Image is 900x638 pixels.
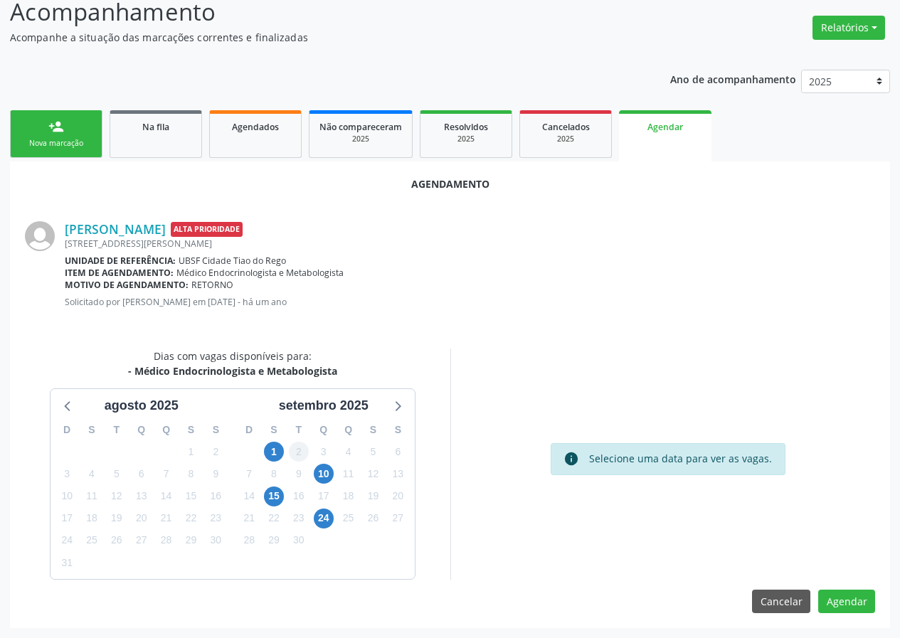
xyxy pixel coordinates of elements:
span: quinta-feira, 7 de agosto de 2025 [157,464,176,484]
span: segunda-feira, 15 de setembro de 2025 [264,487,284,506]
b: Motivo de agendamento: [65,279,189,291]
span: sábado, 30 de agosto de 2025 [206,531,226,551]
span: quarta-feira, 27 de agosto de 2025 [132,531,152,551]
div: - Médico Endocrinologista e Metabologista [128,363,337,378]
p: Solicitado por [PERSON_NAME] em [DATE] - há um ano [65,296,875,308]
span: RETORNO [191,279,233,291]
span: quarta-feira, 17 de setembro de 2025 [314,487,334,506]
span: sábado, 13 de setembro de 2025 [388,464,408,484]
span: terça-feira, 23 de setembro de 2025 [289,509,309,528]
span: segunda-feira, 25 de agosto de 2025 [82,531,102,551]
span: sábado, 6 de setembro de 2025 [388,442,408,462]
p: Ano de acompanhamento [670,70,796,87]
span: terça-feira, 16 de setembro de 2025 [289,487,309,506]
span: domingo, 3 de agosto de 2025 [57,464,77,484]
span: sábado, 2 de agosto de 2025 [206,442,226,462]
span: Alta Prioridade [171,222,243,237]
i: info [563,451,579,467]
span: Cancelados [542,121,590,133]
div: S [203,419,228,441]
span: terça-feira, 2 de setembro de 2025 [289,442,309,462]
b: Item de agendamento: [65,267,174,279]
span: Agendar [647,121,683,133]
span: terça-feira, 9 de setembro de 2025 [289,464,309,484]
span: sexta-feira, 1 de agosto de 2025 [181,442,201,462]
span: sexta-feira, 26 de setembro de 2025 [363,509,383,528]
span: segunda-feira, 1 de setembro de 2025 [264,442,284,462]
span: UBSF Cidade Tiao do Rego [179,255,286,267]
span: segunda-feira, 11 de agosto de 2025 [82,487,102,506]
button: Relatórios [812,16,885,40]
span: domingo, 28 de setembro de 2025 [239,531,259,551]
span: quarta-feira, 6 de agosto de 2025 [132,464,152,484]
span: terça-feira, 19 de agosto de 2025 [107,509,127,528]
div: 2025 [430,134,502,144]
span: quinta-feira, 25 de setembro de 2025 [339,509,359,528]
span: Não compareceram [319,121,402,133]
div: S [262,419,287,441]
span: terça-feira, 26 de agosto de 2025 [107,531,127,551]
div: 2025 [530,134,601,144]
span: domingo, 24 de agosto de 2025 [57,531,77,551]
span: Resolvidos [444,121,488,133]
span: terça-feira, 5 de agosto de 2025 [107,464,127,484]
div: Nova marcação [21,138,92,149]
div: agosto 2025 [99,396,184,415]
span: domingo, 21 de setembro de 2025 [239,509,259,528]
span: segunda-feira, 22 de setembro de 2025 [264,509,284,528]
span: domingo, 10 de agosto de 2025 [57,487,77,506]
div: Selecione uma data para ver as vagas. [589,451,772,467]
b: Unidade de referência: [65,255,176,267]
span: sexta-feira, 8 de agosto de 2025 [181,464,201,484]
span: sexta-feira, 5 de setembro de 2025 [363,442,383,462]
span: quarta-feira, 13 de agosto de 2025 [132,487,152,506]
span: quarta-feira, 10 de setembro de 2025 [314,464,334,484]
span: domingo, 7 de setembro de 2025 [239,464,259,484]
span: sábado, 20 de setembro de 2025 [388,487,408,506]
div: setembro 2025 [273,396,374,415]
span: quarta-feira, 24 de setembro de 2025 [314,509,334,528]
button: Cancelar [752,590,810,614]
div: Q [336,419,361,441]
span: quinta-feira, 28 de agosto de 2025 [157,531,176,551]
div: S [361,419,386,441]
span: sábado, 9 de agosto de 2025 [206,464,226,484]
div: Dias com vagas disponíveis para: [128,349,337,378]
span: terça-feira, 12 de agosto de 2025 [107,487,127,506]
span: domingo, 17 de agosto de 2025 [57,509,77,528]
span: sexta-feira, 22 de agosto de 2025 [181,509,201,528]
span: quinta-feira, 18 de setembro de 2025 [339,487,359,506]
div: person_add [48,119,64,134]
div: T [286,419,311,441]
button: Agendar [818,590,875,614]
div: Q [129,419,154,441]
p: Acompanhe a situação das marcações correntes e finalizadas [10,30,626,45]
div: T [104,419,129,441]
span: Na fila [142,121,169,133]
span: segunda-feira, 4 de agosto de 2025 [82,464,102,484]
div: S [80,419,105,441]
div: S [386,419,411,441]
span: sábado, 23 de agosto de 2025 [206,509,226,528]
div: 2025 [319,134,402,144]
span: sexta-feira, 29 de agosto de 2025 [181,531,201,551]
span: sexta-feira, 12 de setembro de 2025 [363,464,383,484]
span: segunda-feira, 29 de setembro de 2025 [264,531,284,551]
span: domingo, 31 de agosto de 2025 [57,553,77,573]
span: segunda-feira, 8 de setembro de 2025 [264,464,284,484]
span: quinta-feira, 21 de agosto de 2025 [157,509,176,528]
span: sábado, 16 de agosto de 2025 [206,487,226,506]
span: Médico Endocrinologista e Metabologista [176,267,344,279]
div: D [55,419,80,441]
div: Q [154,419,179,441]
span: quarta-feira, 20 de agosto de 2025 [132,509,152,528]
div: Agendamento [25,176,875,191]
span: Agendados [232,121,279,133]
div: D [237,419,262,441]
span: sábado, 27 de setembro de 2025 [388,509,408,528]
a: [PERSON_NAME] [65,221,166,237]
span: quinta-feira, 14 de agosto de 2025 [157,487,176,506]
div: S [179,419,203,441]
div: [STREET_ADDRESS][PERSON_NAME] [65,238,875,250]
span: domingo, 14 de setembro de 2025 [239,487,259,506]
